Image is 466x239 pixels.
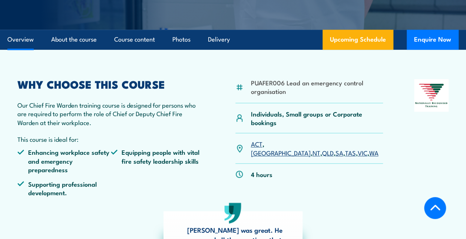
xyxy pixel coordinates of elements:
a: QLD [322,148,333,157]
p: This course is ideal for: [17,135,204,143]
a: NT [312,148,320,157]
a: [GEOGRAPHIC_DATA] [251,148,310,157]
p: 4 hours [251,170,272,179]
a: About the course [51,30,97,49]
li: PUAFER006 Lead an emergency control organisation [251,78,383,96]
a: TAS [345,148,356,157]
a: VIC [357,148,367,157]
a: Course content [114,30,155,49]
a: Delivery [208,30,230,49]
a: SA [335,148,343,157]
li: Enhancing workplace safety and emergency preparedness [17,148,111,174]
a: Overview [7,30,34,49]
a: WA [369,148,378,157]
h2: WHY CHOOSE THIS COURSE [17,79,204,89]
button: Enquire Now [407,30,459,50]
p: , , , , , , , [251,140,383,157]
li: Supporting professional development. [17,180,111,197]
a: ACT [251,139,262,148]
a: Photos [172,30,191,49]
p: Our Chief Fire Warden training course is designed for persons who are required to perform the rol... [17,101,204,127]
p: Individuals, Small groups or Corporate bookings [251,109,383,127]
img: Nationally Recognised Training logo. [414,79,449,112]
li: Equipping people with vital fire safety leadership skills [111,148,204,174]
a: Upcoming Schedule [323,30,393,50]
